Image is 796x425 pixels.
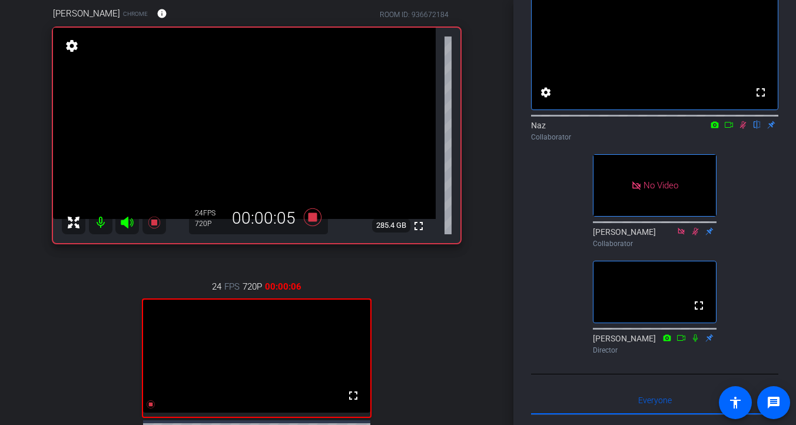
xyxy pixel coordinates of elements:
[64,39,80,53] mat-icon: settings
[754,85,768,99] mat-icon: fullscreen
[372,218,410,233] span: 285.4 GB
[644,180,678,191] span: No Video
[195,208,224,218] div: 24
[593,238,717,249] div: Collaborator
[531,132,778,142] div: Collaborator
[346,389,360,403] mat-icon: fullscreen
[692,298,706,313] mat-icon: fullscreen
[767,396,781,410] mat-icon: message
[539,85,553,99] mat-icon: settings
[53,7,120,20] span: [PERSON_NAME]
[212,280,221,293] span: 24
[638,396,672,404] span: Everyone
[593,333,717,356] div: [PERSON_NAME]
[728,396,742,410] mat-icon: accessibility
[265,280,301,293] span: 00:00:06
[157,8,167,19] mat-icon: info
[224,280,240,293] span: FPS
[203,209,215,217] span: FPS
[123,9,148,18] span: Chrome
[750,119,764,130] mat-icon: flip
[243,280,262,293] span: 720P
[380,9,449,20] div: ROOM ID: 936672184
[531,119,778,142] div: Naz
[412,219,426,233] mat-icon: fullscreen
[195,219,224,228] div: 720P
[224,208,303,228] div: 00:00:05
[593,345,717,356] div: Director
[593,226,717,249] div: [PERSON_NAME]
